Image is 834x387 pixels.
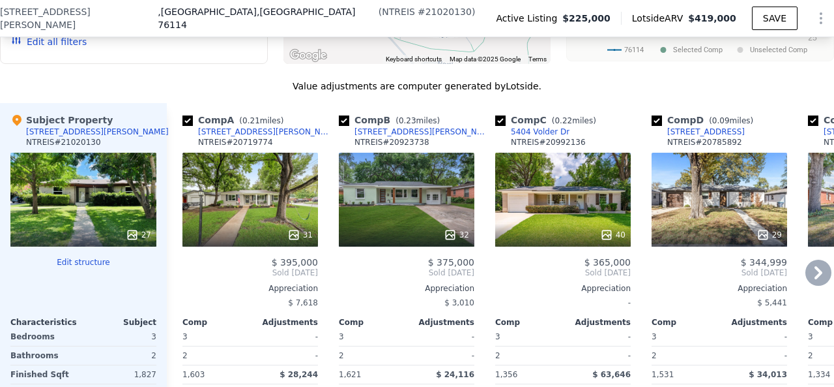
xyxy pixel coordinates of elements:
span: ( miles) [390,116,445,125]
div: 2 [495,347,560,365]
img: Google [287,47,330,64]
div: Appreciation [495,283,631,294]
span: $ 7,618 [288,298,318,307]
div: [STREET_ADDRESS][PERSON_NAME] [198,127,334,137]
div: Adjustments [563,317,631,328]
span: 1,603 [182,370,205,379]
div: Subject [83,317,156,328]
span: , [GEOGRAPHIC_DATA] [158,5,376,31]
div: Comp [182,317,250,328]
div: [STREET_ADDRESS][PERSON_NAME] [354,127,490,137]
span: $ 34,013 [749,370,787,379]
div: Adjustments [719,317,787,328]
span: ( miles) [234,116,289,125]
div: 29 [756,228,782,241]
div: Adjustments [407,317,474,328]
div: Subject Property [10,114,113,127]
span: $ 375,000 [428,257,474,268]
span: 3 [339,332,344,341]
div: Comp A [182,114,289,127]
span: $ 5,441 [757,298,787,307]
div: Comp [495,317,563,328]
div: 1,827 [86,365,156,384]
div: Appreciation [339,283,474,294]
span: ( miles) [547,116,601,125]
div: 32 [444,228,469,241]
span: Active Listing [496,12,562,25]
div: [STREET_ADDRESS][PERSON_NAME] [26,127,169,137]
span: Sold [DATE] [182,268,318,278]
div: - [722,347,787,365]
div: 2 [339,347,404,365]
a: [STREET_ADDRESS][PERSON_NAME] [182,127,334,137]
span: 0.21 [242,116,260,125]
span: $225,000 [562,12,611,25]
div: NTREIS # 20923738 [354,137,429,147]
div: NTREIS # 21020130 [26,137,101,147]
span: $419,000 [688,13,736,23]
span: 1,334 [808,370,830,379]
div: - [495,294,631,312]
div: Comp [652,317,719,328]
text: Selected Comp [673,46,723,54]
div: 2 [86,347,156,365]
div: Appreciation [182,283,318,294]
span: Map data ©2025 Google [450,55,521,63]
span: 0.22 [554,116,572,125]
div: - [566,347,631,365]
div: [STREET_ADDRESS] [667,127,745,137]
div: Comp B [339,114,445,127]
span: $ 365,000 [584,257,631,268]
a: [STREET_ADDRESS] [652,127,745,137]
div: Bedrooms [10,328,81,346]
div: - [722,328,787,346]
span: $ 3,010 [444,298,474,307]
span: 1,531 [652,370,674,379]
div: - [566,328,631,346]
div: Comp C [495,114,601,127]
div: Comp D [652,114,758,127]
span: Sold [DATE] [495,268,631,278]
div: 27 [126,228,151,241]
span: ( miles) [704,116,758,125]
div: Bathrooms [10,347,81,365]
span: 1,356 [495,370,517,379]
span: Sold [DATE] [652,268,787,278]
div: - [253,347,318,365]
div: NTREIS # 20785892 [667,137,742,147]
div: 2 [652,347,717,365]
span: 0.09 [712,116,730,125]
span: 3 [652,332,657,341]
span: $ 63,646 [592,370,631,379]
span: $ 28,244 [280,370,318,379]
div: 3 [86,328,156,346]
span: Lotside ARV [632,12,688,25]
text: 25 [809,33,818,42]
a: Terms (opens in new tab) [528,55,547,63]
button: SAVE [752,7,798,30]
div: - [409,347,474,365]
div: 5404 Volder Dr [511,127,569,137]
div: NTREIS # 20719774 [198,137,273,147]
button: Show Options [808,5,834,31]
span: 0.23 [399,116,416,125]
button: Keyboard shortcuts [386,55,442,64]
a: Open this area in Google Maps (opens a new window) [287,47,330,64]
span: 3 [182,332,188,341]
div: Characteristics [10,317,83,328]
span: 3 [495,332,500,341]
div: Finished Sqft [10,365,81,384]
span: # 21020130 [418,7,472,17]
div: 31 [287,228,313,241]
div: 40 [600,228,625,241]
div: - [409,328,474,346]
text: 76114 [624,46,644,54]
div: - [253,328,318,346]
text: Unselected Comp [750,46,807,54]
div: ( ) [379,5,476,18]
span: $ 395,000 [272,257,318,268]
button: Edit structure [10,257,156,268]
span: , [GEOGRAPHIC_DATA] 76114 [158,7,355,30]
div: NTREIS # 20992136 [511,137,586,147]
div: Comp [339,317,407,328]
